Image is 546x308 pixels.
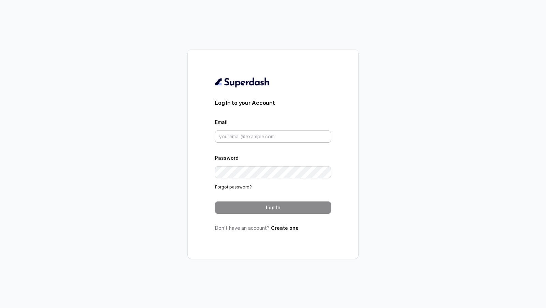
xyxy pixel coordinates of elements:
[215,155,239,161] label: Password
[215,77,270,88] img: light.svg
[215,99,331,107] h3: Log In to your Account
[215,201,331,214] button: Log In
[271,225,299,231] a: Create one
[215,119,228,125] label: Email
[215,225,331,232] p: Don’t have an account?
[215,184,252,190] a: Forgot password?
[215,130,331,143] input: youremail@example.com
